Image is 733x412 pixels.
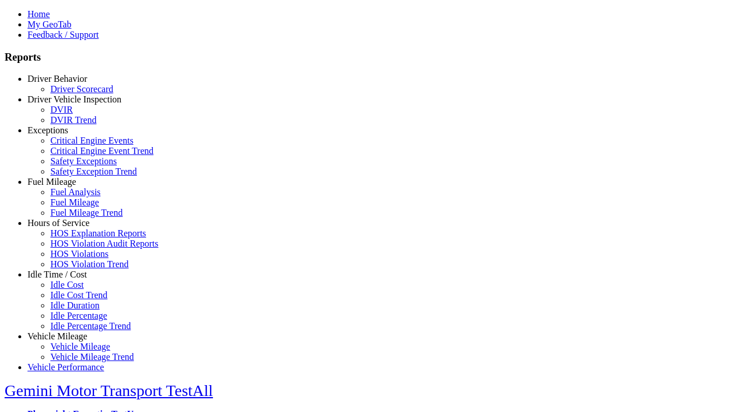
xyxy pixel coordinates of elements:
[5,51,728,64] h3: Reports
[50,300,100,310] a: Idle Duration
[27,9,50,19] a: Home
[50,249,108,259] a: HOS Violations
[50,146,153,156] a: Critical Engine Event Trend
[27,125,68,135] a: Exceptions
[50,156,117,166] a: Safety Exceptions
[50,115,96,125] a: DVIR Trend
[27,94,121,104] a: Driver Vehicle Inspection
[27,270,87,279] a: Idle Time / Cost
[50,239,159,248] a: HOS Violation Audit Reports
[50,311,107,320] a: Idle Percentage
[5,382,213,399] a: Gemini Motor Transport TestAll
[50,352,134,362] a: Vehicle Mileage Trend
[50,84,113,94] a: Driver Scorecard
[50,342,110,351] a: Vehicle Mileage
[27,30,98,39] a: Feedback / Support
[50,197,99,207] a: Fuel Mileage
[27,19,72,29] a: My GeoTab
[50,208,123,217] a: Fuel Mileage Trend
[27,218,89,228] a: Hours of Service
[50,321,131,331] a: Idle Percentage Trend
[27,362,104,372] a: Vehicle Performance
[27,177,76,187] a: Fuel Mileage
[27,74,87,84] a: Driver Behavior
[50,187,101,197] a: Fuel Analysis
[27,331,87,341] a: Vehicle Mileage
[50,167,137,176] a: Safety Exception Trend
[50,280,84,290] a: Idle Cost
[50,290,108,300] a: Idle Cost Trend
[50,136,133,145] a: Critical Engine Events
[50,228,146,238] a: HOS Explanation Reports
[50,259,129,269] a: HOS Violation Trend
[50,105,73,114] a: DVIR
